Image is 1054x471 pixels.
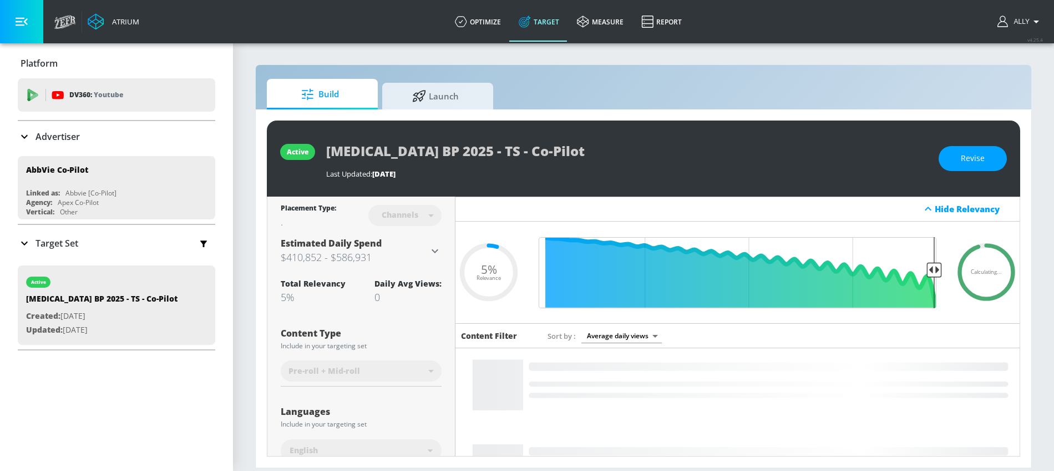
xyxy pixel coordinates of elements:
[939,146,1007,171] button: Revise
[281,329,442,338] div: Content Type
[281,237,382,249] span: Estimated Daily Spend
[18,121,215,152] div: Advertiser
[65,188,116,198] div: Abbvie [Co-Pilot]
[455,197,1020,222] div: Hide Relevancy
[26,310,60,321] span: Created:
[281,343,442,349] div: Include in your targeting set
[461,330,517,341] h6: Content Filter
[481,264,497,275] span: 5%
[26,323,178,337] p: [DATE]
[26,309,178,323] p: [DATE]
[1027,37,1043,43] span: v 4.25.4
[287,147,308,157] div: active
[60,207,78,217] div: Other
[548,331,576,341] span: Sort by
[26,324,63,335] span: Updated:
[281,407,442,416] div: Languages
[281,439,442,462] div: English
[26,207,54,217] div: Vertical:
[26,293,178,309] div: [MEDICAL_DATA] BP 2025 - TS - Co-Pilot
[393,83,478,109] span: Launch
[477,275,501,281] span: Relevance
[31,279,46,285] div: active
[18,225,215,262] div: Target Set
[88,13,139,30] a: Atrium
[288,365,360,377] span: Pre-roll + Mid-roll
[281,203,336,215] div: Placement Type:
[533,237,942,308] input: Final Threshold
[281,290,346,304] div: 5%
[18,265,215,345] div: active[MEDICAL_DATA] BP 2025 - TS - Co-PilotCreated:[DATE]Updated:[DATE]
[935,203,1014,214] div: Hide Relevancy
[997,15,1043,28] button: Ally
[281,278,346,289] div: Total Relevancy
[58,198,99,207] div: Apex Co-Pilot
[18,156,215,219] div: AbbVie Co-PilotLinked as:Abbvie [Co-Pilot]Agency:Apex Co-PilotVertical:Other
[290,445,318,456] span: English
[26,188,60,198] div: Linked as:
[278,81,362,108] span: Build
[568,2,632,42] a: measure
[372,169,396,179] span: [DATE]
[281,249,428,265] h3: $410,852 - $586,931
[961,152,985,166] span: Revise
[281,421,442,428] div: Include in your targeting set
[326,169,928,179] div: Last Updated:
[374,278,442,289] div: Daily Avg Views:
[18,48,215,79] div: Platform
[971,270,1002,275] span: Calculating...
[1010,18,1030,26] span: login as: ally.mcculloch@zefr.com
[374,290,442,304] div: 0
[108,17,139,27] div: Atrium
[376,210,424,219] div: Channels
[94,89,123,101] p: Youtube
[26,198,52,207] div: Agency:
[581,328,662,343] div: Average daily views
[632,2,691,42] a: Report
[281,237,442,265] div: Estimated Daily Spend$410,852 - $586,931
[21,57,58,69] p: Platform
[510,2,568,42] a: Target
[69,89,123,101] p: DV360:
[26,164,88,175] div: AbbVie Co-Pilot
[446,2,510,42] a: optimize
[18,78,215,112] div: DV360: Youtube
[36,237,78,249] p: Target Set
[36,131,80,143] p: Advertiser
